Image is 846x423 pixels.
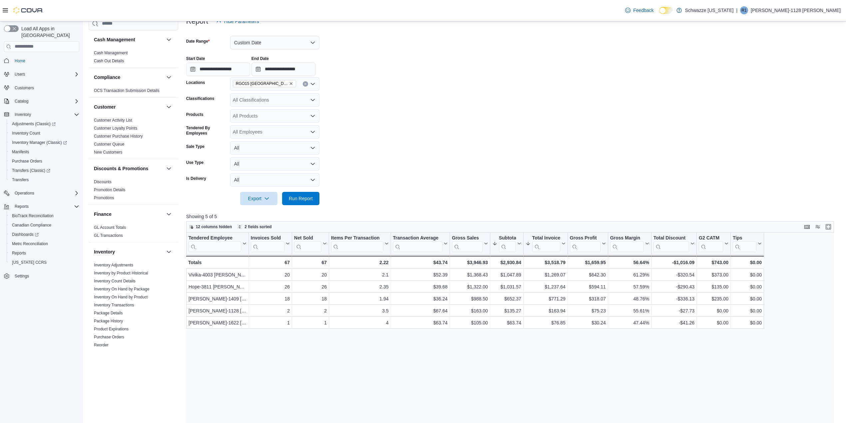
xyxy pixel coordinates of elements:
[12,57,28,65] a: Home
[9,249,79,257] span: Reports
[94,286,150,291] a: Inventory On Hand by Package
[94,302,134,307] span: Inventory Transactions
[699,235,723,252] div: G2 CATM
[331,271,389,279] div: 2.1
[186,125,227,136] label: Tendered By Employees
[230,157,319,171] button: All
[653,295,694,303] div: -$336.13
[9,167,53,175] a: Transfers (Classic)
[12,97,31,105] button: Catalog
[452,235,483,241] div: Gross Sales
[733,258,762,266] div: $0.00
[9,139,79,147] span: Inventory Manager (Classic)
[94,165,148,172] h3: Discounts & Promotions
[94,278,136,283] a: Inventory Count Details
[251,271,290,279] div: 20
[94,74,120,80] h3: Compliance
[94,278,136,283] span: Inventory Count Details
[189,283,246,291] div: Hope-3811 [PERSON_NAME]
[94,248,164,255] button: Inventory
[89,223,178,242] div: Finance
[570,235,601,241] div: Gross Profit
[452,271,488,279] div: $1,368.43
[15,99,28,104] span: Catalog
[94,50,128,55] a: Cash Management
[9,129,43,137] a: Inventory Count
[94,58,124,63] a: Cash Out Details
[12,121,56,127] span: Adjustments (Classic)
[94,133,143,139] span: Customer Purchase History
[230,173,319,187] button: All
[7,258,82,267] button: [US_STATE] CCRS
[653,283,694,291] div: -$290.43
[310,129,315,135] button: Open list of options
[393,235,447,252] button: Transaction Average
[570,258,606,266] div: $1,659.95
[94,36,135,43] h3: Cash Management
[94,318,123,323] a: Package History
[94,211,112,217] h3: Finance
[94,211,164,217] button: Finance
[393,271,447,279] div: $52.39
[659,7,673,14] input: Dark Mode
[94,294,148,299] span: Inventory On Hand by Product
[623,4,656,17] a: Feedback
[12,140,67,145] span: Inventory Manager (Classic)
[1,83,82,93] button: Customers
[733,271,762,279] div: $0.00
[7,157,82,166] button: Purchase Orders
[452,307,488,315] div: $163.00
[9,139,70,147] a: Inventory Manager (Classic)
[294,235,321,252] div: Net Sold
[12,232,39,237] span: Dashboards
[9,129,79,137] span: Inventory Count
[251,307,290,315] div: 2
[186,144,205,149] label: Sale Type
[532,235,560,252] div: Total Invoiced
[94,225,126,229] a: GL Account Totals
[733,283,762,291] div: $0.00
[94,142,124,146] a: Customer Queue
[94,294,148,299] a: Inventory On Hand by Product
[610,283,649,291] div: 57.59%
[331,235,389,252] button: Items Per Transaction
[452,235,483,252] div: Gross Sales
[94,36,164,43] button: Cash Management
[740,6,748,14] div: Rebekah-1128 Castillo
[165,210,173,218] button: Finance
[653,235,694,252] button: Total Discount
[492,235,521,252] button: Subtotal
[251,63,315,76] input: Press the down key to open a popover containing a calendar.
[94,232,123,238] span: GL Transactions
[1,110,82,119] button: Inventory
[15,72,25,77] span: Users
[12,189,79,197] span: Operations
[699,235,728,252] button: G2 CATM
[9,157,79,165] span: Purchase Orders
[393,307,447,315] div: $67.64
[94,179,112,184] span: Discounts
[9,148,32,156] a: Manifests
[310,97,315,103] button: Open list of options
[12,57,79,65] span: Home
[94,187,126,192] span: Promotion Details
[610,235,643,241] div: Gross Margin
[610,295,649,303] div: 48.76%
[4,53,79,298] nav: Complex example
[9,176,79,184] span: Transfers
[331,283,389,291] div: 2.35
[452,258,488,266] div: $3,946.93
[165,103,173,111] button: Customer
[12,203,31,211] button: Reports
[94,103,164,110] button: Customer
[165,73,173,81] button: Compliance
[526,258,566,266] div: $3,518.79
[526,271,566,279] div: $1,269.07
[94,262,133,267] a: Inventory Adjustments
[492,283,521,291] div: $1,031.57
[94,262,133,267] span: Inventory Adjustments
[12,131,40,136] span: Inventory Count
[452,283,488,291] div: $1,322.00
[188,258,246,266] div: Totals
[12,189,37,197] button: Operations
